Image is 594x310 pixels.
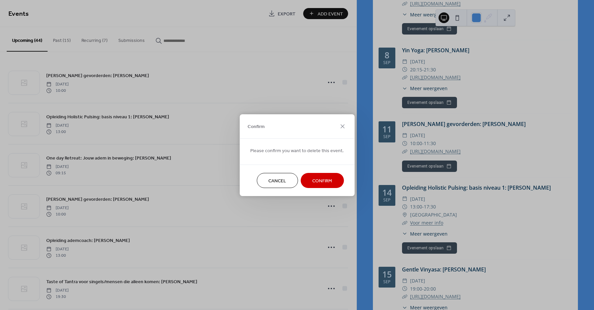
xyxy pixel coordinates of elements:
span: Please confirm you want to delete this event. [250,147,344,154]
button: Cancel [257,173,298,188]
span: Confirm [312,177,332,184]
span: Confirm [248,123,265,130]
button: Confirm [301,173,344,188]
span: Cancel [268,177,286,184]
